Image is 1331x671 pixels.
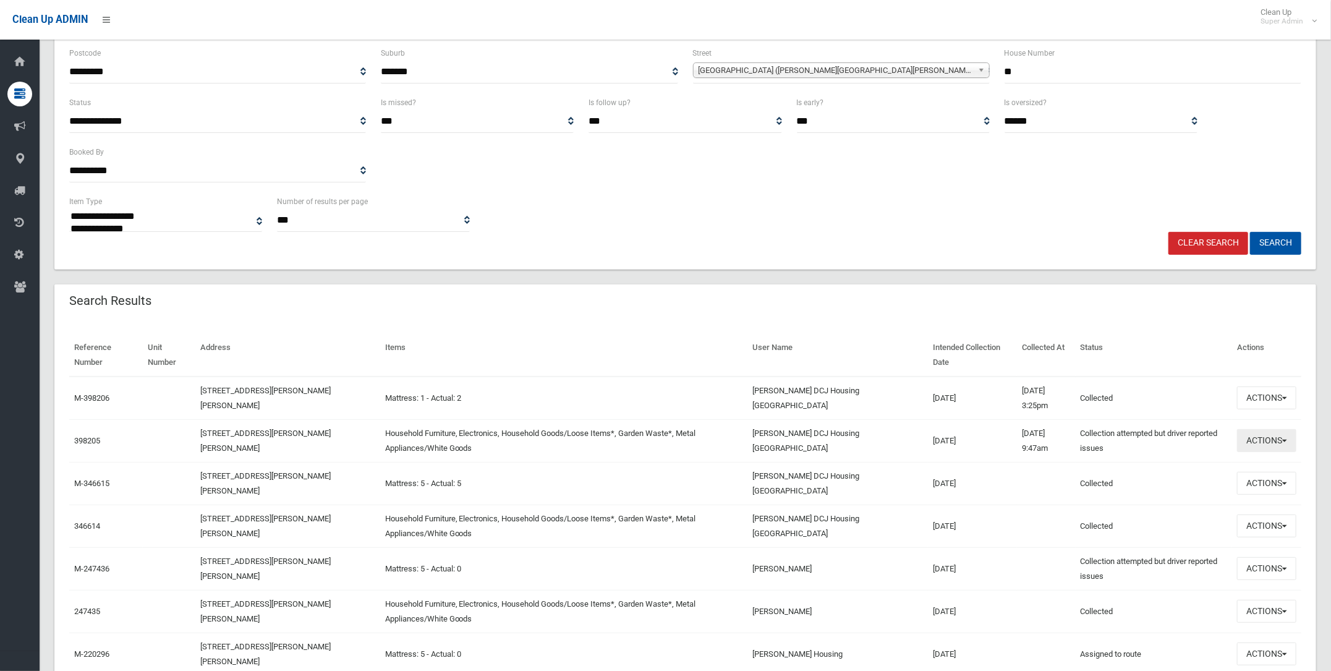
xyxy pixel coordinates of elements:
span: Clean Up [1254,7,1316,26]
th: Collected At [1017,334,1075,377]
td: [DATE] [928,377,1017,420]
td: [PERSON_NAME] DCJ Housing [GEOGRAPHIC_DATA] [747,419,928,462]
td: Collected [1076,462,1232,505]
td: [PERSON_NAME] [747,547,928,590]
th: Reference Number [69,334,143,377]
a: M-346615 [74,479,109,488]
label: Street [693,46,712,60]
td: [PERSON_NAME] DCJ Housing [GEOGRAPHIC_DATA] [747,505,928,547]
label: Is oversized? [1005,96,1047,109]
button: Actions [1237,387,1296,409]
button: Actions [1237,429,1296,452]
button: Search [1250,232,1301,255]
th: Unit Number [143,334,195,377]
span: [GEOGRAPHIC_DATA] ([PERSON_NAME][GEOGRAPHIC_DATA][PERSON_NAME]) [699,63,973,78]
td: [PERSON_NAME] DCJ Housing [GEOGRAPHIC_DATA] [747,462,928,505]
small: Super Admin [1261,17,1303,26]
a: 398205 [74,436,100,445]
label: Number of results per page [277,195,368,208]
a: [STREET_ADDRESS][PERSON_NAME][PERSON_NAME] [200,557,331,581]
td: [DATE] [928,590,1017,633]
td: [DATE] [928,505,1017,547]
button: Actions [1237,472,1296,495]
td: Collection attempted but driver reported issues [1076,547,1232,590]
header: Search Results [54,289,166,313]
label: House Number [1005,46,1055,60]
td: [DATE] [928,547,1017,590]
label: Suburb [381,46,405,60]
a: 346614 [74,521,100,531]
a: [STREET_ADDRESS][PERSON_NAME][PERSON_NAME] [200,429,331,453]
th: User Name [747,334,928,377]
label: Status [69,96,91,109]
th: Status [1076,334,1232,377]
a: [STREET_ADDRESS][PERSON_NAME][PERSON_NAME] [200,642,331,666]
a: [STREET_ADDRESS][PERSON_NAME][PERSON_NAME] [200,386,331,410]
th: Actions [1232,334,1301,377]
button: Actions [1237,600,1296,623]
td: Mattress: 5 - Actual: 5 [380,462,748,505]
a: [STREET_ADDRESS][PERSON_NAME][PERSON_NAME] [200,514,331,538]
td: Collected [1076,590,1232,633]
label: Is follow up? [589,96,631,109]
td: Collected [1076,505,1232,547]
span: Clean Up ADMIN [12,14,88,25]
td: Mattress: 5 - Actual: 0 [380,547,748,590]
td: [DATE] [928,462,1017,505]
td: Collected [1076,377,1232,420]
label: Is early? [797,96,824,109]
td: [DATE] 3:25pm [1017,377,1075,420]
label: Booked By [69,145,104,159]
td: [DATE] 9:47am [1017,419,1075,462]
a: M-398206 [74,393,109,403]
td: Household Furniture, Electronics, Household Goods/Loose Items*, Garden Waste*, Metal Appliances/W... [380,590,748,633]
button: Actions [1237,515,1296,537]
td: [DATE] [928,419,1017,462]
button: Actions [1237,557,1296,580]
label: Postcode [69,46,101,60]
a: M-247436 [74,564,109,573]
td: Mattress: 1 - Actual: 2 [380,377,748,420]
td: Household Furniture, Electronics, Household Goods/Loose Items*, Garden Waste*, Metal Appliances/W... [380,505,748,547]
th: Items [380,334,748,377]
td: [PERSON_NAME] [747,590,928,633]
th: Intended Collection Date [928,334,1017,377]
a: [STREET_ADDRESS][PERSON_NAME][PERSON_NAME] [200,471,331,495]
button: Actions [1237,643,1296,665]
a: Clear Search [1168,232,1248,255]
a: M-220296 [74,649,109,659]
label: Is missed? [381,96,416,109]
td: Household Furniture, Electronics, Household Goods/Loose Items*, Garden Waste*, Metal Appliances/W... [380,419,748,462]
a: [STREET_ADDRESS][PERSON_NAME][PERSON_NAME] [200,599,331,623]
label: Item Type [69,195,102,208]
td: Collection attempted but driver reported issues [1076,419,1232,462]
th: Address [195,334,380,377]
td: [PERSON_NAME] DCJ Housing [GEOGRAPHIC_DATA] [747,377,928,420]
a: 247435 [74,607,100,616]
